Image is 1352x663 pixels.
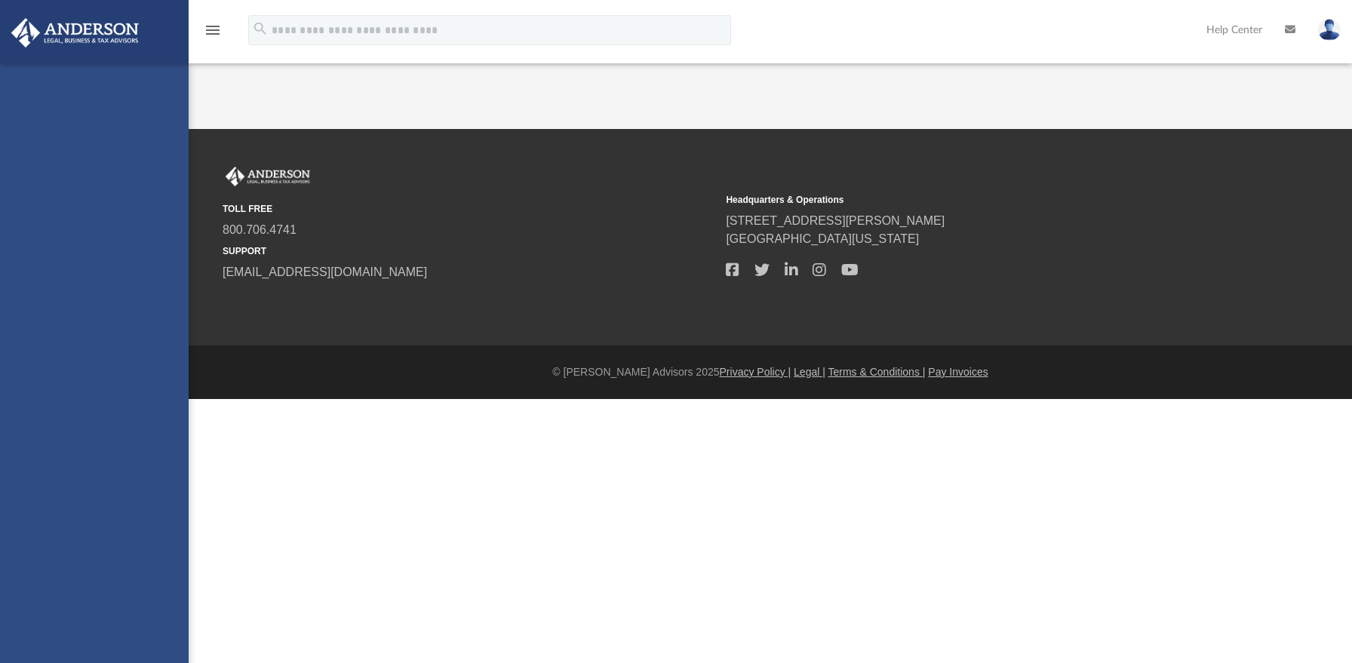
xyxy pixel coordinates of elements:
a: [STREET_ADDRESS][PERSON_NAME] [726,214,945,227]
div: © [PERSON_NAME] Advisors 2025 [189,364,1352,380]
img: Anderson Advisors Platinum Portal [223,167,313,186]
small: TOLL FREE [223,202,715,216]
small: SUPPORT [223,244,715,258]
small: Headquarters & Operations [726,193,1218,207]
a: 800.706.4741 [223,223,297,236]
i: search [252,20,269,37]
img: Anderson Advisors Platinum Portal [7,18,143,48]
a: [EMAIL_ADDRESS][DOMAIN_NAME] [223,266,427,278]
i: menu [204,21,222,39]
a: Legal | [794,366,825,378]
a: Terms & Conditions | [828,366,926,378]
img: User Pic [1318,19,1341,41]
a: Privacy Policy | [720,366,791,378]
a: Pay Invoices [928,366,988,378]
a: menu [204,29,222,39]
a: [GEOGRAPHIC_DATA][US_STATE] [726,232,919,245]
